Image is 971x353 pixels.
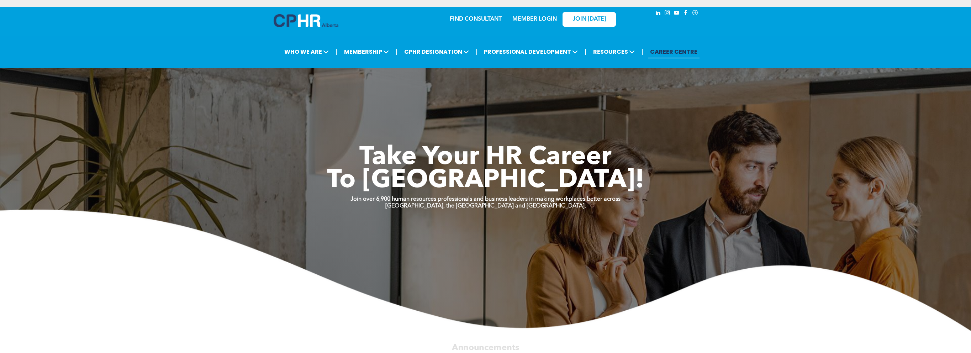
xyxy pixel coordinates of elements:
[450,16,502,22] a: FIND CONSULTANT
[648,45,700,58] a: CAREER CENTRE
[402,45,471,58] span: CPHR DESIGNATION
[342,45,391,58] span: MEMBERSHIP
[482,45,580,58] span: PROFESSIONAL DEVELOPMENT
[654,9,662,19] a: linkedin
[591,45,637,58] span: RESOURCES
[642,44,643,59] li: |
[396,44,397,59] li: |
[682,9,690,19] a: facebook
[327,168,644,194] span: To [GEOGRAPHIC_DATA]!
[572,16,606,23] span: JOIN [DATE]
[274,14,338,27] img: A blue and white logo for cp alberta
[664,9,671,19] a: instagram
[691,9,699,19] a: Social network
[282,45,331,58] span: WHO WE ARE
[673,9,681,19] a: youtube
[336,44,337,59] li: |
[512,16,557,22] a: MEMBER LOGIN
[350,196,621,202] strong: Join over 6,900 human resources professionals and business leaders in making workplaces better ac...
[585,44,586,59] li: |
[476,44,477,59] li: |
[563,12,616,27] a: JOIN [DATE]
[452,343,519,352] span: Announcements
[385,203,586,209] strong: [GEOGRAPHIC_DATA], the [GEOGRAPHIC_DATA] and [GEOGRAPHIC_DATA].
[359,145,612,170] span: Take Your HR Career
